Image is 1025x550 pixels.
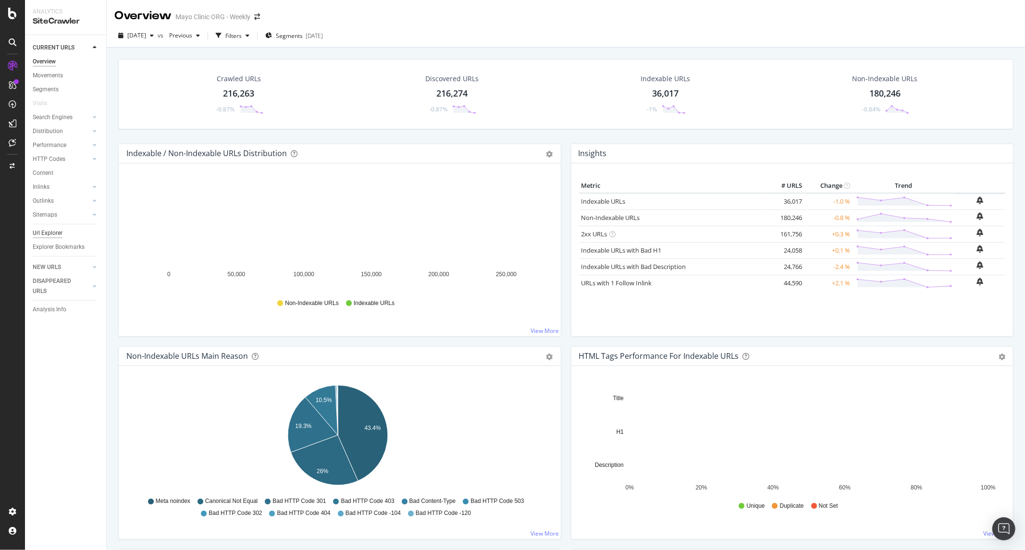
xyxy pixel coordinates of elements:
text: 43.4% [365,425,381,431]
div: Non-Indexable URLs Main Reason [126,351,248,361]
text: Description [594,462,623,468]
a: Indexable URLs [581,197,626,206]
span: Bad HTTP Code 302 [209,509,262,517]
div: 216,274 [436,87,468,100]
div: Explorer Bookmarks [33,242,85,252]
a: Inlinks [33,182,90,192]
div: Mayo Clinic ORG - Weekly [175,12,250,22]
a: View More [983,529,1012,538]
td: 24,058 [766,242,804,258]
div: 180,246 [869,87,901,100]
div: Non-Indexable URLs [852,74,917,84]
text: 19.3% [295,423,311,429]
a: Search Engines [33,112,90,122]
td: -1.0 % [804,193,852,210]
div: Outlinks [33,196,54,206]
text: 50,000 [228,271,246,278]
div: Visits [33,98,47,109]
a: Non-Indexable URLs [581,213,640,222]
div: arrow-right-arrow-left [254,13,260,20]
a: 2xx URLs [581,230,607,238]
text: 60% [839,484,851,491]
span: Bad HTTP Code 503 [470,497,524,505]
a: NEW URLS [33,262,90,272]
a: CURRENT URLS [33,43,90,53]
span: Previous [165,31,192,39]
span: Meta noindex [156,497,190,505]
text: 80% [911,484,922,491]
text: 26% [317,468,328,475]
text: H1 [616,428,624,435]
th: Trend [852,179,955,193]
div: bell-plus [977,212,984,220]
div: Open Intercom Messenger [992,517,1015,540]
button: Segments[DATE] [261,28,327,43]
a: URLs with 1 Follow Inlink [581,279,652,287]
span: Segments [276,32,303,40]
div: Sitemaps [33,210,57,220]
div: HTTP Codes [33,154,65,164]
text: 10.5% [316,397,332,403]
a: Explorer Bookmarks [33,242,99,252]
div: bell-plus [977,229,984,236]
div: -0.84% [862,105,880,113]
a: View More [531,327,559,335]
a: Segments [33,85,99,95]
td: 44,590 [766,275,804,291]
div: Overview [33,57,56,67]
text: 0% [625,484,634,491]
a: View More [531,529,559,538]
div: Filters [225,32,242,40]
div: gear [546,354,553,360]
div: bell-plus [977,245,984,253]
td: 180,246 [766,209,804,226]
span: Bad HTTP Code 403 [341,497,395,505]
a: Indexable URLs with Bad Description [581,262,686,271]
div: Indexable / Non-Indexable URLs Distribution [126,148,287,158]
div: Content [33,168,53,178]
div: Segments [33,85,59,95]
a: Indexable URLs with Bad H1 [581,246,662,255]
span: Bad HTTP Code -120 [416,509,471,517]
div: Indexable URLs [641,74,690,84]
span: Non-Indexable URLs [285,299,338,307]
div: SiteCrawler [33,16,99,27]
a: HTTP Codes [33,154,90,164]
td: +0.1 % [804,242,852,258]
th: Change [804,179,852,193]
span: Canonical Not Equal [205,497,258,505]
text: 0 [167,271,171,278]
td: 161,756 [766,226,804,242]
td: -0.8 % [804,209,852,226]
span: Not Set [819,502,838,510]
div: gear [999,354,1005,360]
a: Overview [33,57,99,67]
a: Outlinks [33,196,90,206]
div: Movements [33,71,63,81]
a: Movements [33,71,99,81]
span: Unique [747,502,765,510]
svg: A chart. [126,179,549,290]
svg: A chart. [126,381,549,493]
span: Bad HTTP Code 404 [277,509,331,517]
div: -0.87% [429,105,447,113]
td: +2.1 % [804,275,852,291]
button: [DATE] [114,28,158,43]
div: [DATE] [306,32,323,40]
div: HTML Tags Performance for Indexable URLs [579,351,739,361]
text: 20% [695,484,707,491]
text: 100% [981,484,996,491]
div: CURRENT URLS [33,43,74,53]
div: 216,263 [223,87,254,100]
th: # URLS [766,179,804,193]
div: Inlinks [33,182,49,192]
td: 36,017 [766,193,804,210]
th: Metric [579,179,766,193]
a: Performance [33,140,90,150]
text: 40% [767,484,778,491]
div: Url Explorer [33,228,62,238]
span: Bad HTTP Code 301 [272,497,326,505]
span: Bad HTTP Code -104 [346,509,401,517]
